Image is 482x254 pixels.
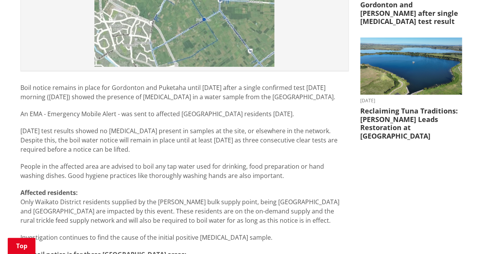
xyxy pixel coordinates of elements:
[20,109,349,119] p: An EMA - Emergency Mobile Alert - was sent to affected [GEOGRAPHIC_DATA] residents [DATE].
[20,188,349,225] p: Only Waikato District residents supplied by the [PERSON_NAME] bulk supply point, being [GEOGRAPHI...
[20,83,349,102] p: Boil notice remains in place for Gordonton and Puketaha until [DATE] after a single confirmed tes...
[360,37,462,95] img: Lake Waahi (Lake Puketirini in the foreground)
[8,238,35,254] a: Top
[20,233,349,242] p: Investigation continues to find the cause of the initial positive [MEDICAL_DATA] sample.
[20,188,78,197] strong: Affected residents:
[360,107,462,140] h3: Reclaiming Tuna Traditions: [PERSON_NAME] Leads Restoration at [GEOGRAPHIC_DATA]
[20,126,349,154] p: [DATE] test results showed no [MEDICAL_DATA] present in samples at the site, or elsewhere in the ...
[447,222,474,249] iframe: Messenger Launcher
[20,162,349,180] p: People in the affected area are advised to boil any tap water used for drinking, food preparation...
[360,37,462,141] a: [DATE] Reclaiming Tuna Traditions: [PERSON_NAME] Leads Restoration at [GEOGRAPHIC_DATA]
[360,98,462,103] time: [DATE]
